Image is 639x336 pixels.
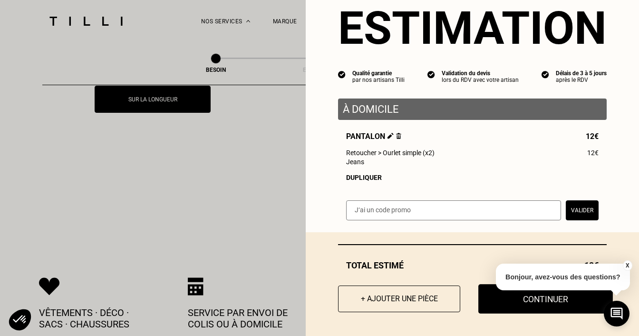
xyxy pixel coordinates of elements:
[387,133,394,139] img: Éditer
[442,77,519,83] div: lors du RDV avec votre artisan
[346,174,599,181] div: Dupliquer
[346,158,364,166] span: Jeans
[496,264,630,290] p: Bonjour, avez-vous des questions?
[352,70,405,77] div: Qualité garantie
[566,200,599,220] button: Valider
[586,132,599,141] span: 12€
[396,133,401,139] img: Supprimer
[478,284,613,314] button: Continuer
[556,77,607,83] div: après le RDV
[542,70,549,79] img: icon list info
[442,70,519,77] div: Validation du devis
[346,149,435,157] span: Retoucher > Ourlet simple (x2)
[346,200,561,220] input: J‘ai un code promo
[587,149,599,157] span: 12€
[622,260,632,271] button: X
[338,1,607,55] section: Estimation
[346,132,401,141] span: Pantalon
[338,286,460,312] button: + Ajouter une pièce
[352,77,405,83] div: par nos artisans Tilli
[343,103,602,115] p: À domicile
[556,70,607,77] div: Délais de 3 à 5 jours
[338,260,607,270] div: Total estimé
[427,70,435,79] img: icon list info
[338,70,346,79] img: icon list info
